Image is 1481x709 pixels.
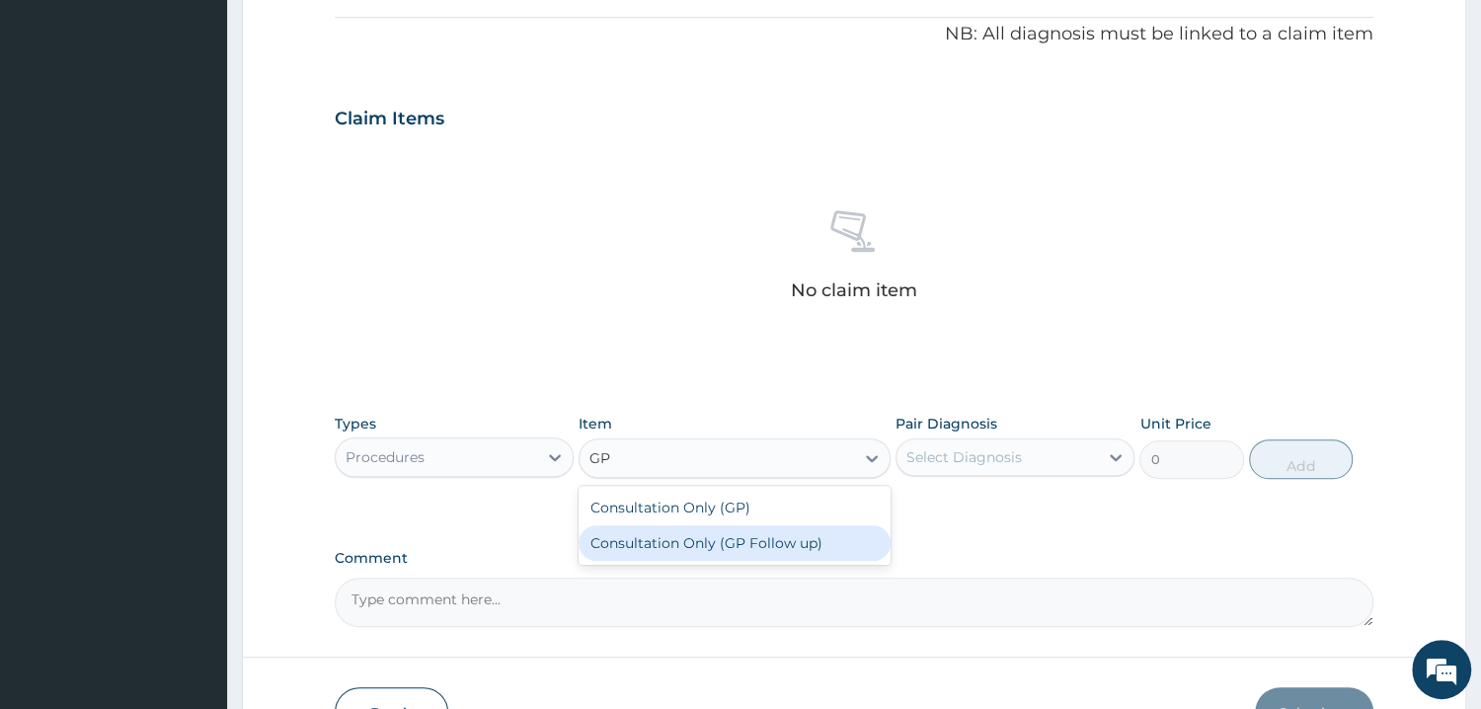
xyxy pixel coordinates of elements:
div: Select Diagnosis [906,447,1022,467]
p: No claim item [791,280,917,300]
label: Types [335,416,376,433]
label: Item [579,414,612,433]
div: Chat with us now [103,111,332,136]
button: Add [1249,439,1353,479]
div: Procedures [346,447,425,467]
textarea: Type your message and hit 'Enter' [10,487,376,556]
label: Pair Diagnosis [896,414,997,433]
label: Unit Price [1139,414,1210,433]
div: Consultation Only (GP) [579,490,891,525]
div: Minimize live chat window [324,10,371,57]
label: Comment [335,550,1373,567]
span: We're online! [115,222,273,422]
p: NB: All diagnosis must be linked to a claim item [335,22,1373,47]
div: Consultation Only (GP Follow up) [579,525,891,561]
h3: Claim Items [335,109,444,130]
img: d_794563401_company_1708531726252_794563401 [37,99,80,148]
